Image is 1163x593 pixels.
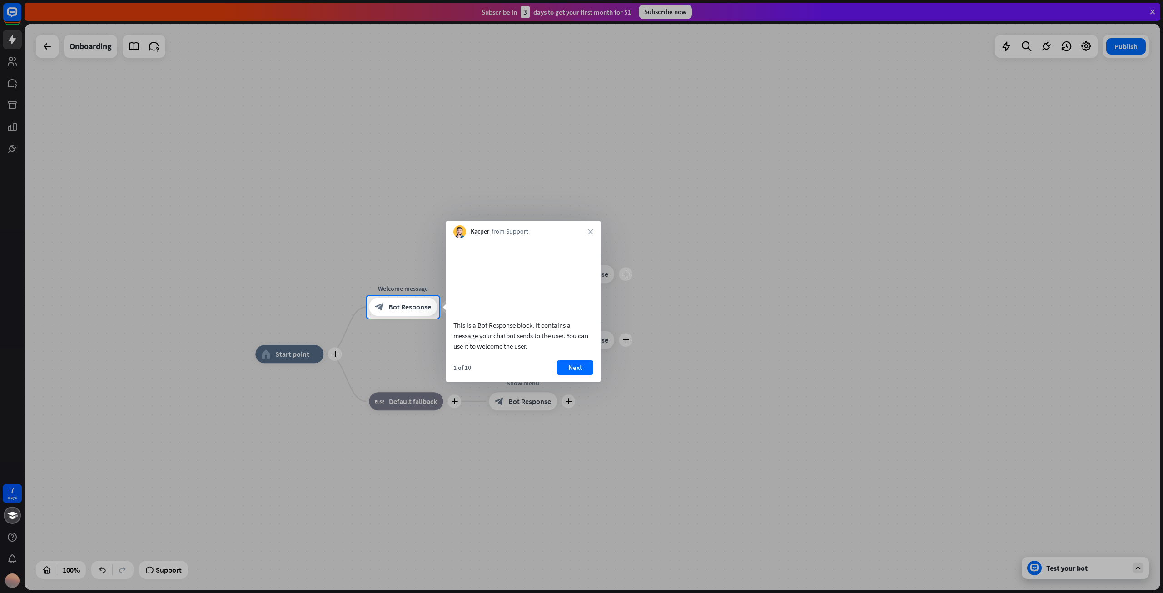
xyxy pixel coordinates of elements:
button: Open LiveChat chat widget [7,4,35,31]
button: Next [557,360,593,375]
div: 1 of 10 [453,364,471,372]
i: close [588,229,593,234]
span: from Support [492,227,528,236]
div: This is a Bot Response block. It contains a message your chatbot sends to the user. You can use i... [453,320,593,351]
i: block_bot_response [375,303,384,312]
span: Kacper [471,227,489,236]
span: Bot Response [388,303,431,312]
